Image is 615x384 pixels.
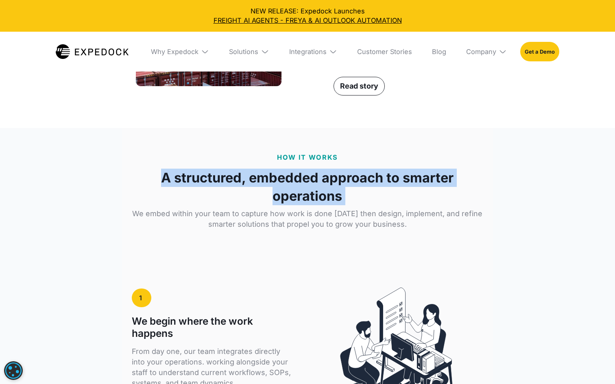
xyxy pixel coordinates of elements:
[222,32,276,72] div: Solutions
[289,48,327,56] div: Integrations
[334,77,385,95] a: Read story
[229,48,258,56] div: Solutions
[144,32,216,72] div: Why Expedock
[132,208,484,230] p: We embed within your team to capture how work is done [DATE] then design, implement, and refine s...
[7,7,608,25] div: NEW RELEASE: Expedock Launches
[132,315,294,339] h1: We begin where the work happens
[574,345,615,384] iframe: Chat Widget
[459,32,513,72] div: Company
[466,48,496,56] div: Company
[151,48,198,56] div: Why Expedock
[132,169,484,205] strong: A structured, embedded approach to smarter operations
[282,32,344,72] div: Integrations
[520,42,560,61] a: Get a Demo
[425,32,453,72] a: Blog
[7,16,608,25] a: FREIGHT AI AGENTS - FREYA & AI OUTLOOK AUTOMATION
[277,152,338,162] p: HOW IT WORKS
[132,289,151,308] a: 1
[351,32,419,72] a: Customer Stories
